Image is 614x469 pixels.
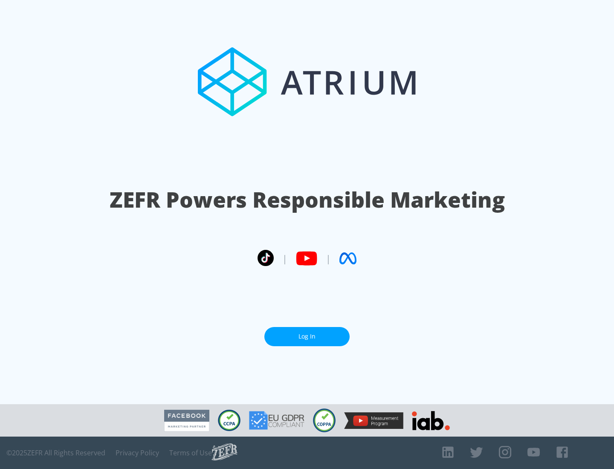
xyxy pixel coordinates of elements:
img: CCPA Compliant [218,410,240,431]
a: Terms of Use [169,449,212,457]
h1: ZEFR Powers Responsible Marketing [110,185,505,214]
a: Privacy Policy [116,449,159,457]
img: COPPA Compliant [313,408,336,432]
img: YouTube Measurement Program [344,412,403,429]
img: Facebook Marketing Partner [164,410,209,431]
img: GDPR Compliant [249,411,304,430]
span: © 2025 ZEFR All Rights Reserved [6,449,105,457]
span: | [282,252,287,265]
img: IAB [412,411,450,430]
a: Log In [264,327,350,346]
span: | [326,252,331,265]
